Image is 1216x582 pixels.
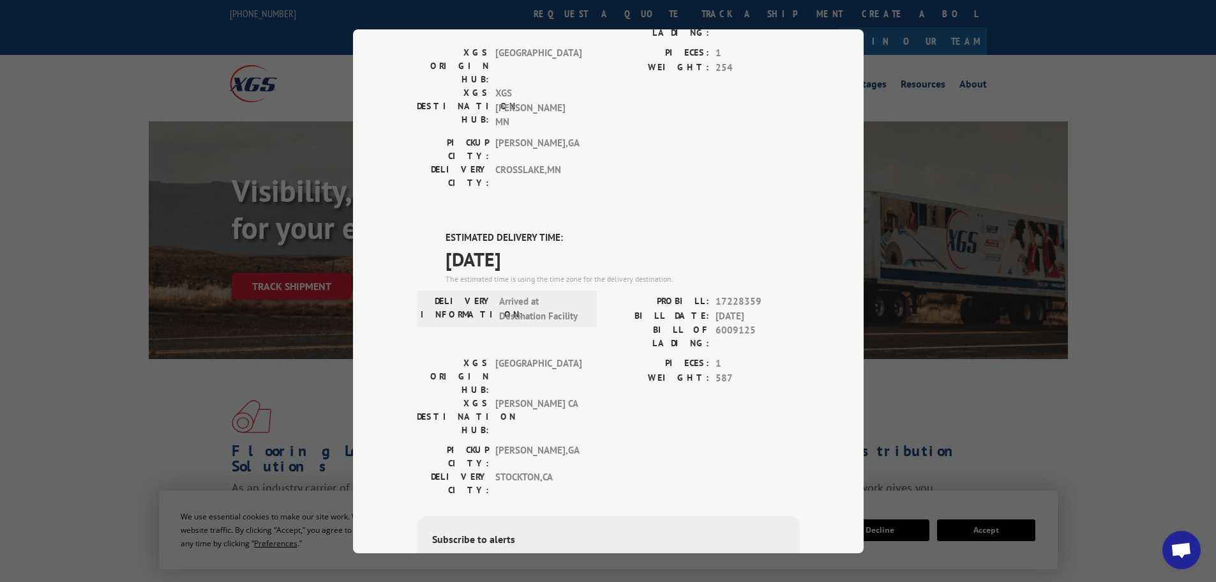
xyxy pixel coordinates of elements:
[716,309,800,323] span: [DATE]
[716,356,800,371] span: 1
[716,13,800,40] span: 6009125
[716,323,800,350] span: 6009125
[499,295,585,323] span: Arrived at Destination Facility
[608,46,709,61] label: PIECES:
[417,470,489,497] label: DELIVERY CITY:
[417,443,489,470] label: PICKUP CITY:
[608,295,709,309] label: PROBILL:
[495,162,582,189] span: CROSSLAKE , MN
[1162,531,1201,569] div: Open chat
[495,443,582,470] span: [PERSON_NAME] , GA
[495,86,582,130] span: XGS [PERSON_NAME] MN
[495,356,582,397] span: [GEOGRAPHIC_DATA]
[608,371,709,385] label: WEIGHT:
[446,245,800,273] span: [DATE]
[417,46,489,86] label: XGS ORIGIN HUB:
[495,46,582,86] span: [GEOGRAPHIC_DATA]
[716,60,800,75] span: 254
[716,46,800,61] span: 1
[495,470,582,497] span: STOCKTON , CA
[417,397,489,437] label: XGS DESTINATION HUB:
[432,550,784,579] div: Get texted with status updates for this shipment. Message and data rates may apply. Message frequ...
[608,309,709,323] label: BILL DATE:
[417,356,489,397] label: XGS ORIGIN HUB:
[716,295,800,309] span: 17228359
[716,371,800,385] span: 587
[608,323,709,350] label: BILL OF LADING:
[417,162,489,189] label: DELIVERY CITY:
[495,397,582,437] span: [PERSON_NAME] CA
[446,230,800,245] label: ESTIMATED DELIVERY TIME:
[432,532,784,550] div: Subscribe to alerts
[495,135,582,162] span: [PERSON_NAME] , GA
[417,86,489,130] label: XGS DESTINATION HUB:
[608,13,709,40] label: BILL OF LADING:
[446,273,800,285] div: The estimated time is using the time zone for the delivery destination.
[608,356,709,371] label: PIECES:
[421,295,493,323] label: DELIVERY INFORMATION:
[417,135,489,162] label: PICKUP CITY:
[608,60,709,75] label: WEIGHT:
